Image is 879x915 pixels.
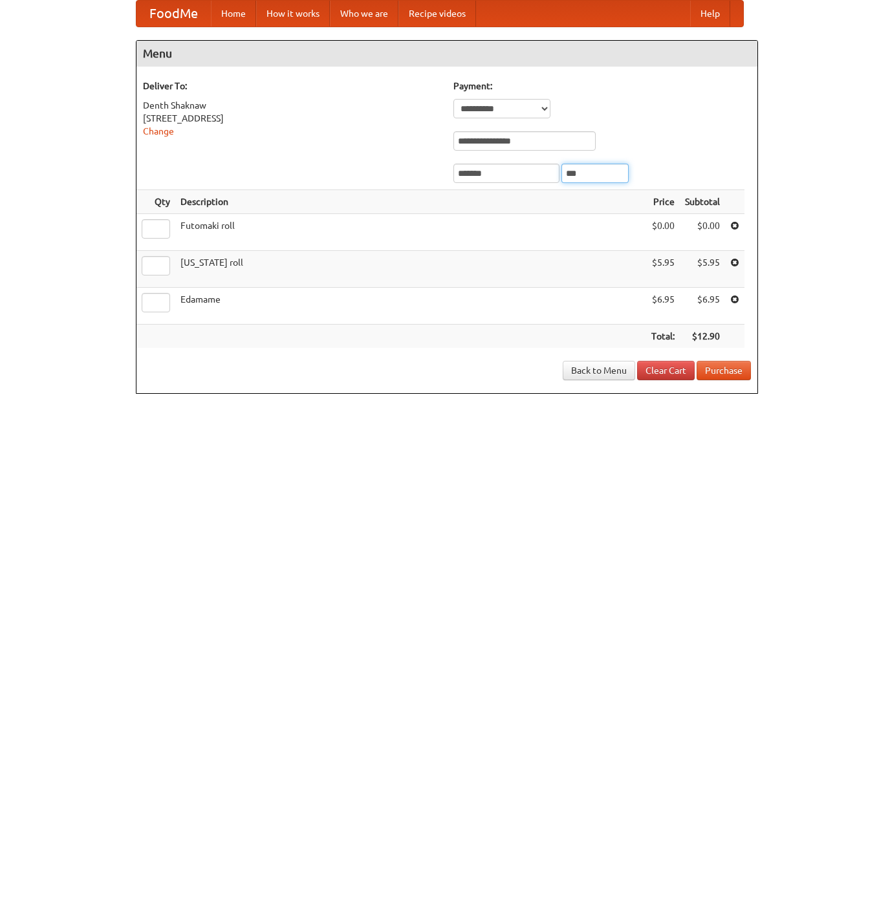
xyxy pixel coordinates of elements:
a: Help [690,1,730,27]
td: $0.00 [680,214,725,251]
td: Edamame [175,288,646,325]
a: Change [143,126,174,136]
a: Clear Cart [637,361,695,380]
th: Price [646,190,680,214]
a: FoodMe [136,1,211,27]
a: Who we are [330,1,398,27]
th: Subtotal [680,190,725,214]
h5: Payment: [453,80,751,92]
a: Home [211,1,256,27]
td: $0.00 [646,214,680,251]
th: Total: [646,325,680,349]
td: Futomaki roll [175,214,646,251]
th: Qty [136,190,175,214]
td: $6.95 [646,288,680,325]
button: Purchase [697,361,751,380]
td: $5.95 [680,251,725,288]
td: $6.95 [680,288,725,325]
a: How it works [256,1,330,27]
div: [STREET_ADDRESS] [143,112,440,125]
th: Description [175,190,646,214]
th: $12.90 [680,325,725,349]
td: [US_STATE] roll [175,251,646,288]
h5: Deliver To: [143,80,440,92]
h4: Menu [136,41,757,67]
td: $5.95 [646,251,680,288]
a: Recipe videos [398,1,476,27]
div: Denth Shaknaw [143,99,440,112]
a: Back to Menu [563,361,635,380]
